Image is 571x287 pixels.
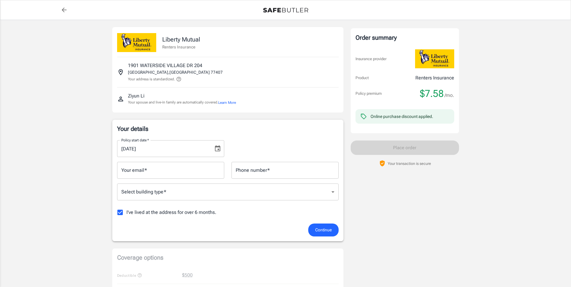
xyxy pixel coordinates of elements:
p: Liberty Mutual [162,35,200,44]
span: $7.58 [420,88,444,100]
input: Enter email [117,162,224,179]
svg: Insured address [117,69,124,76]
p: Your details [117,125,339,133]
span: /mo. [445,91,454,100]
img: Liberty Mutual [117,33,156,52]
p: Your address is standardized. [128,76,175,82]
a: back to quotes [58,4,70,16]
p: Renters Insurance [415,74,454,82]
img: Liberty Mutual [415,49,454,68]
svg: Insured person [117,95,124,103]
button: Learn More [218,100,236,105]
input: Enter number [231,162,339,179]
button: Continue [308,224,339,236]
p: Insurance provider [355,56,386,62]
span: Continue [315,226,332,234]
img: Back to quotes [263,8,308,13]
label: Policy start date [121,137,149,143]
div: Online purchase discount applied. [371,113,433,119]
button: Choose date, selected date is Sep 27, 2025 [212,143,224,155]
input: MM/DD/YYYY [117,140,209,157]
span: I've lived at the address for over 6 months. [126,209,216,216]
p: Your transaction is secure [388,161,431,166]
p: Ziyun Li [128,92,144,100]
p: 1901 WATERSIDE VILLAGE DR 204 [128,62,202,69]
p: Product [355,75,369,81]
p: Your spouse and live-in family are automatically covered. [128,100,236,105]
div: Order summary [355,33,454,42]
p: Renters Insurance [162,44,200,50]
p: [GEOGRAPHIC_DATA] , [GEOGRAPHIC_DATA] 77407 [128,69,223,75]
p: Policy premium [355,91,382,97]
